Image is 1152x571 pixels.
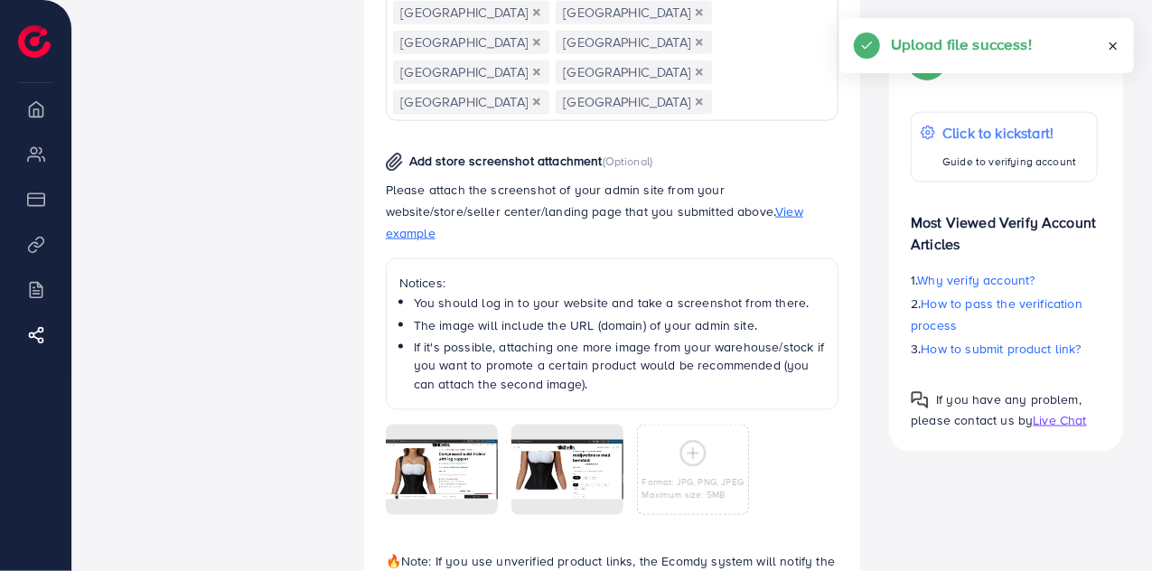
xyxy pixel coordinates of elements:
[532,38,541,47] button: Deselect United Kingdom
[532,8,541,17] button: Deselect Finland
[695,98,704,107] button: Deselect Belgium
[18,25,51,58] img: logo
[409,152,603,170] span: Add store screenshot attachment
[393,31,549,54] span: [GEOGRAPHIC_DATA]
[414,316,826,334] li: The image will include the URL (domain) of your admin site.
[695,68,704,77] button: Deselect France
[414,294,826,312] li: You should log in to your website and take a screenshot from there.
[386,153,403,172] img: img
[891,33,1032,56] h5: Upload file success!
[556,90,712,116] span: [GEOGRAPHIC_DATA]
[603,153,653,169] span: (Optional)
[393,1,549,24] span: [GEOGRAPHIC_DATA]
[386,553,401,571] span: 🔥
[556,1,712,24] span: [GEOGRAPHIC_DATA]
[414,338,826,393] li: If it's possible, attaching one more image from your warehouse/stock if you want to promote a cer...
[695,8,704,17] button: Deselect United States
[532,68,541,77] button: Deselect Germany
[532,98,541,107] button: Deselect Denmark
[399,272,826,294] p: Notices:
[386,440,498,499] img: img uploaded
[511,440,623,500] img: img uploaded
[556,61,712,84] span: [GEOGRAPHIC_DATA]
[695,38,704,47] button: Deselect Austria
[386,179,839,244] p: Please attach the screenshot of your admin site from your website/store/seller center/landing pag...
[714,89,816,117] input: Search for option
[757,77,1138,557] iframe: Chat
[556,31,712,54] span: [GEOGRAPHIC_DATA]
[642,488,745,501] p: Maximum size: 5MB
[393,90,549,116] span: [GEOGRAPHIC_DATA]
[642,475,745,488] p: Format: JPG, PNG, JPEG
[393,61,549,84] span: [GEOGRAPHIC_DATA]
